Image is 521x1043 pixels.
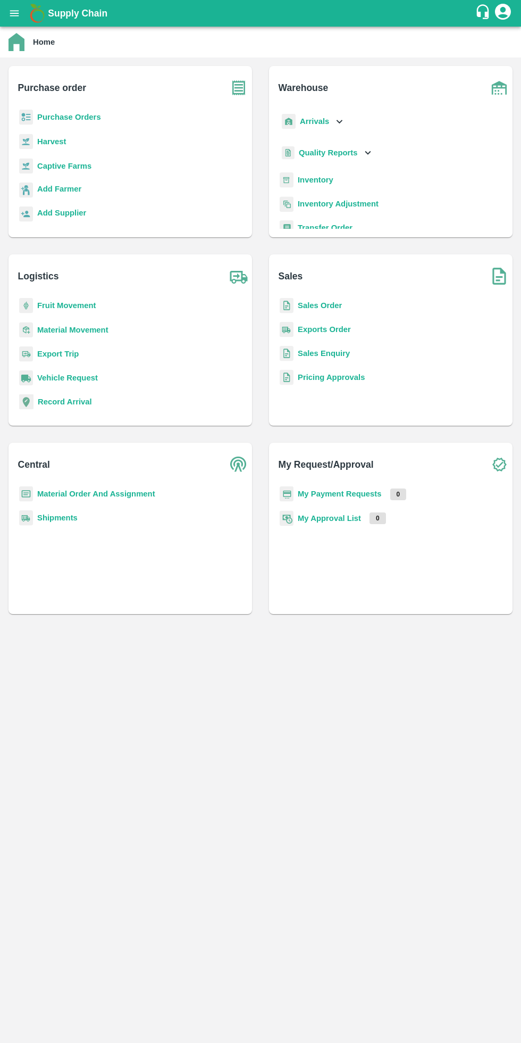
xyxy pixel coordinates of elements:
b: Home [33,38,55,46]
b: My Request/Approval [279,457,374,472]
div: Quality Reports [280,142,374,164]
b: Logistics [18,269,59,284]
a: My Approval List [298,514,361,523]
img: central [225,451,252,478]
img: home [9,33,24,51]
img: farmer [19,183,33,198]
b: Supply Chain [48,8,107,19]
img: material [19,322,33,338]
a: Inventory [298,176,333,184]
a: Record Arrival [38,398,92,406]
p: 0 [390,489,407,500]
img: shipments [280,322,293,337]
b: Arrivals [300,117,329,126]
b: Add Farmer [37,185,81,193]
a: Add Supplier [37,207,86,221]
a: Vehicle Request [37,374,98,382]
img: sales [280,370,293,385]
img: supplier [19,206,33,222]
b: Warehouse [279,80,329,95]
img: delivery [19,346,33,362]
img: purchase [225,74,252,101]
img: qualityReport [282,146,295,160]
a: Add Farmer [37,183,81,197]
a: My Payment Requests [298,490,382,498]
a: Harvest [37,137,66,146]
a: Sales Enquiry [298,349,350,358]
a: Shipments [37,514,78,522]
img: fruit [19,298,33,313]
img: centralMaterial [19,486,33,502]
a: Transfer Order [298,223,352,232]
img: reciept [19,110,33,125]
img: check [486,451,512,478]
div: customer-support [475,4,493,23]
img: sales [280,346,293,361]
a: Pricing Approvals [298,373,365,382]
img: recordArrival [19,394,33,409]
a: Inventory Adjustment [298,200,379,208]
img: payment [280,486,293,502]
a: Export Trip [37,350,79,358]
a: Material Order And Assignment [37,490,155,498]
div: account of current user [493,2,512,24]
a: Material Movement [37,326,108,334]
img: sales [280,298,293,313]
img: approval [280,510,293,526]
img: harvest [19,134,33,150]
img: whTransfer [280,220,293,236]
img: whInventory [280,172,293,188]
a: Supply Chain [48,6,475,21]
b: Central [18,457,50,472]
p: 0 [369,512,386,524]
img: soSales [486,263,512,289]
a: Fruit Movement [37,301,96,310]
img: whArrival [282,114,296,129]
img: vehicle [19,370,33,386]
b: Quality Reports [299,148,358,157]
img: logo [27,3,48,24]
div: Arrivals [280,110,346,134]
img: truck [225,263,252,289]
a: Captive Farms [37,162,91,170]
button: open drawer [2,1,27,26]
a: Purchase Orders [37,113,101,121]
b: Add Supplier [37,209,86,217]
img: harvest [19,158,33,174]
img: warehouse [486,74,512,101]
img: inventory [280,196,293,212]
a: Exports Order [298,325,351,334]
img: shipments [19,510,33,526]
b: Purchase order [18,80,86,95]
a: Sales Order [298,301,342,310]
b: Sales [279,269,303,284]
